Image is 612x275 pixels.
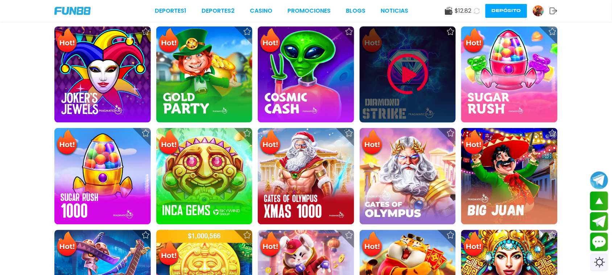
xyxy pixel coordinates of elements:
img: Hot [259,27,282,56]
a: Deportes1 [155,7,186,15]
img: Hot [462,231,485,259]
button: Depósito [485,4,527,18]
img: Gold Party [156,26,253,123]
img: Gates of Olympus Xmas 1000 [258,128,354,225]
img: Cosmic Cash [258,26,354,123]
img: Hot [55,129,79,157]
a: Promociones [288,7,331,15]
p: $ 1,000,566 [156,230,253,243]
img: Joker's Jewels [54,26,151,123]
img: Sugar Rush 1000 [54,128,151,225]
div: Switch theme [590,253,608,271]
img: Hot [55,27,79,56]
img: Hot [157,27,181,56]
a: BLOGS [346,7,366,15]
a: NOTICIAS [381,7,409,15]
img: Hot [360,231,384,259]
img: Big Juan [461,128,558,225]
span: $ 12.82 [455,7,472,15]
button: Join telegram channel [590,171,608,190]
img: Hot [259,231,282,259]
button: Join telegram [590,212,608,231]
a: Deportes2 [202,7,235,15]
img: Company Logo [54,7,91,15]
img: Gates of Olympus [360,128,456,225]
img: Play Game [386,53,430,96]
img: Inca Gems [156,128,253,225]
button: scroll up [590,192,608,210]
img: Hot [360,129,384,157]
img: Sugar Rush [461,26,558,123]
img: Hot [157,240,181,268]
a: Avatar [533,5,550,17]
img: Avatar [533,5,544,16]
img: Hot [462,129,485,157]
img: Hot [55,231,79,259]
a: CASINO [250,7,272,15]
button: Contact customer service [590,233,608,251]
img: Hot [157,129,181,157]
img: Hot [259,129,282,157]
img: Hot [462,27,485,56]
